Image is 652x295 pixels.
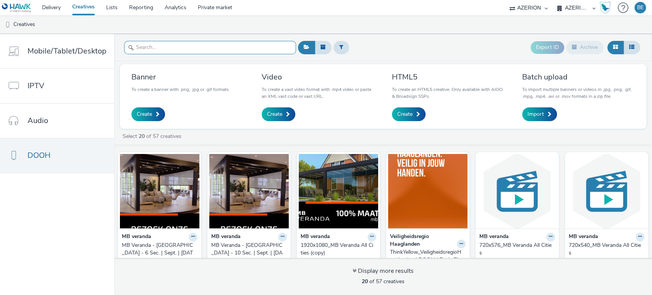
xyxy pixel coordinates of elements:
[522,86,635,100] p: To import multiple banners or videos in .jpg, .png, .gif, .mpg, .mp4, .avi or .mov formats in a z...
[301,242,373,257] div: 1920x1080_MB Veranda All Cities (copy)
[637,2,644,13] div: BE
[211,242,287,265] a: MB Veranda - [GEOGRAPHIC_DATA] - 10 Sec. | Sept. | [DATE]
[388,154,468,229] img: ThinkYellow_VeiligheidsregioHaaglanden | DOOH | Basic Fit visual
[28,115,48,126] span: Audio
[607,41,624,54] button: Grid
[527,110,544,118] span: Import
[122,242,194,265] div: MB Veranda - [GEOGRAPHIC_DATA] - 6 Sec. | Sept. | [DATE]
[390,248,466,264] a: ThinkYellow_VeiligheidsregioHaaglanden | DOOH | Basic Fit
[301,242,376,257] a: 1920x1080_MB Veranda All Cities (copy)
[301,233,330,242] strong: MB veranda
[28,150,50,161] span: DOOH
[209,154,289,229] img: MB Veranda - Eindhoven - 10 Sec. | Sept. | 15/09/2025 visual
[623,41,640,54] button: Table
[262,86,374,100] p: To create a vast video format with .mp4 video or paste an XML vast code or vast URL.
[531,41,564,53] button: Export ID
[262,107,295,121] a: Create
[2,3,31,13] img: undefined Logo
[479,242,552,257] div: 720x576_MB Veranda All Cities
[139,133,145,140] strong: 20
[566,41,603,54] button: Archive
[267,110,282,118] span: Create
[122,233,151,242] strong: MB veranda
[392,86,505,100] p: To create an HTML5 creative. Only available with AIOO & Broadsign SSPs
[362,278,404,285] span: of 57 creatives
[479,233,509,242] strong: MB veranda
[262,72,374,82] h3: Video
[4,21,11,29] img: dooh
[569,242,641,257] div: 720x540_MB Veranda All Cities
[392,107,425,121] a: Create
[522,72,635,82] h3: Batch upload
[124,41,296,54] input: Search...
[137,110,152,118] span: Create
[211,233,241,242] strong: MB veranda
[131,107,165,121] a: Create
[522,107,557,121] a: Import
[567,154,646,229] img: 720x540_MB Veranda All Cities visual
[479,242,555,257] a: 720x576_MB Veranda All Cities
[131,72,230,82] h3: Banner
[353,267,414,276] div: Display more results
[390,248,463,264] div: ThinkYellow_VeiligheidsregioHaaglanden | DOOH | Basic Fit
[299,154,378,229] img: 1920x1080_MB Veranda All Cities (copy) visual
[28,80,44,91] span: IPTV
[569,233,598,242] strong: MB veranda
[211,242,284,265] div: MB Veranda - [GEOGRAPHIC_DATA] - 10 Sec. | Sept. | [DATE]
[397,110,413,118] span: Create
[390,233,455,248] strong: Veiligheidsregio Haaglanden
[569,242,644,257] a: 720x540_MB Veranda All Cities
[131,86,230,93] p: To create a banner with .png, .jpg or .gif formats.
[122,133,184,140] a: Select of 57 creatives
[392,72,505,82] h3: HTML5
[122,242,197,265] a: MB Veranda - [GEOGRAPHIC_DATA] - 6 Sec. | Sept. | [DATE]
[120,154,199,229] img: MB Veranda - Eindhoven - 6 Sec. | Sept. | 15/09/2025 visual
[599,2,614,14] a: Hawk Academy
[477,154,557,229] img: 720x576_MB Veranda All Cities visual
[362,278,368,285] strong: 20
[28,45,107,57] span: Mobile/Tablet/Desktop
[599,2,611,14] img: Hawk Academy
